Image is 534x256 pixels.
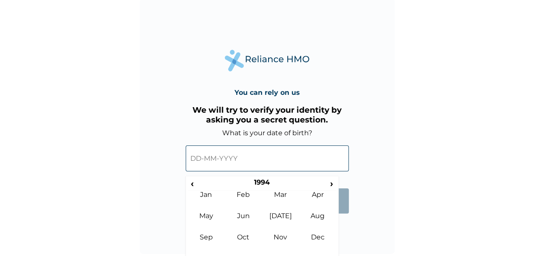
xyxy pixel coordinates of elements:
th: 1994 [197,178,327,190]
label: What is your date of birth? [222,129,312,137]
h3: We will try to verify your identity by asking you a secret question. [186,105,349,125]
td: Feb [225,191,262,212]
td: Sep [188,233,225,254]
td: Nov [262,233,299,254]
td: Dec [299,233,336,254]
td: Aug [299,212,336,233]
td: Jun [225,212,262,233]
h4: You can rely on us [235,88,300,97]
td: Jan [188,191,225,212]
span: ‹ [188,178,197,189]
td: Mar [262,191,299,212]
td: Oct [225,233,262,254]
td: Apr [299,191,336,212]
span: › [327,178,336,189]
input: DD-MM-YYYY [186,145,349,171]
img: Reliance Health's Logo [225,50,310,71]
td: May [188,212,225,233]
td: [DATE] [262,212,299,233]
